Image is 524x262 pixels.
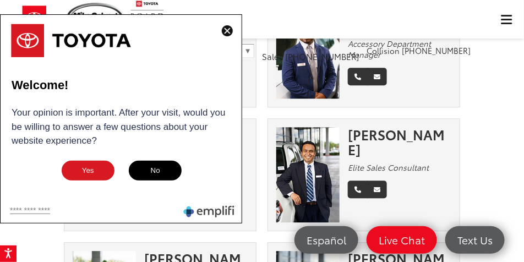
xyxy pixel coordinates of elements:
a: Text Us [445,226,505,254]
a: Español [294,226,358,254]
span: [PHONE_NUMBER] [402,45,471,56]
span: ▼ [244,47,252,55]
a: Email [367,68,387,85]
span: Sales [262,50,283,62]
span: Collision [367,45,400,56]
span: Español [301,233,352,247]
img: Mike Calvert Toyota [67,3,125,33]
a: Live Chat [367,226,437,254]
a: Phone [348,181,368,198]
span: [PHONE_NUMBER] [285,50,359,62]
div: [PERSON_NAME] [348,127,451,156]
span: Text Us [452,233,498,247]
em: Elite Sales Consultant [348,162,429,173]
img: Victor Mathew [276,127,340,222]
span: Live Chat [373,233,430,247]
a: Email [367,181,387,198]
a: Phone [348,68,368,85]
